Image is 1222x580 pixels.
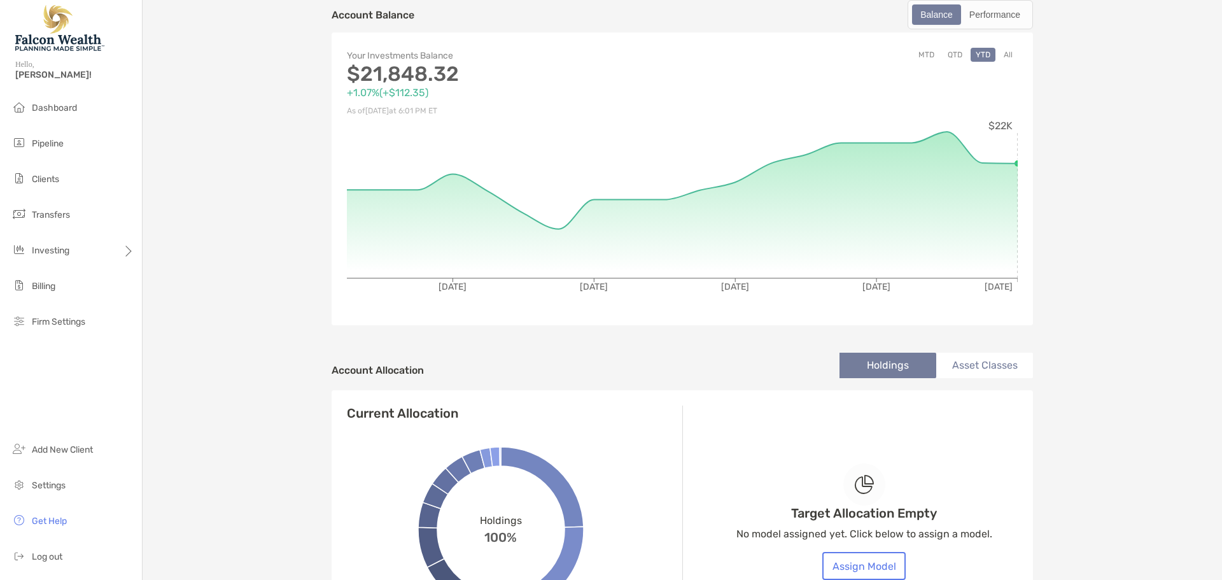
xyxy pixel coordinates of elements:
span: [PERSON_NAME]! [15,69,134,80]
span: Transfers [32,209,70,220]
img: investing icon [11,242,27,257]
span: Dashboard [32,103,77,113]
img: Falcon Wealth Planning Logo [15,5,104,51]
h4: Current Allocation [347,406,458,421]
img: transfers icon [11,206,27,222]
img: billing icon [11,278,27,293]
img: add_new_client icon [11,441,27,456]
button: All [999,48,1018,62]
img: dashboard icon [11,99,27,115]
span: Firm Settings [32,316,85,327]
img: clients icon [11,171,27,186]
li: Holdings [839,353,936,378]
tspan: [DATE] [985,281,1013,292]
span: Pipeline [32,138,64,149]
span: 100% [484,527,517,545]
span: Clients [32,174,59,185]
button: MTD [913,48,939,62]
tspan: [DATE] [721,281,749,292]
h4: Target Allocation Empty [791,506,937,521]
p: $21,848.32 [347,66,682,82]
div: Balance [913,6,960,24]
button: QTD [943,48,967,62]
img: settings icon [11,477,27,492]
span: Billing [32,281,55,292]
tspan: [DATE] [580,281,608,292]
span: Investing [32,245,69,256]
img: get-help icon [11,513,27,528]
div: Performance [962,6,1027,24]
img: pipeline icon [11,135,27,150]
button: YTD [971,48,995,62]
span: Get Help [32,516,67,527]
p: Your Investments Balance [347,48,682,64]
tspan: $22K [988,120,1013,132]
img: logout icon [11,548,27,563]
button: Assign Model [822,552,906,580]
span: Log out [32,551,62,562]
p: No model assigned yet. Click below to assign a model. [736,526,992,542]
p: As of [DATE] at 6:01 PM ET [347,103,682,119]
img: firm-settings icon [11,313,27,329]
tspan: [DATE] [862,281,890,292]
tspan: [DATE] [439,281,467,292]
span: Holdings [480,514,522,527]
li: Asset Classes [936,353,1033,378]
h4: Account Allocation [332,364,424,376]
p: +1.07% ( +$112.35 ) [347,85,682,101]
span: Add New Client [32,444,93,455]
p: Account Balance [332,7,414,23]
span: Settings [32,480,66,491]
